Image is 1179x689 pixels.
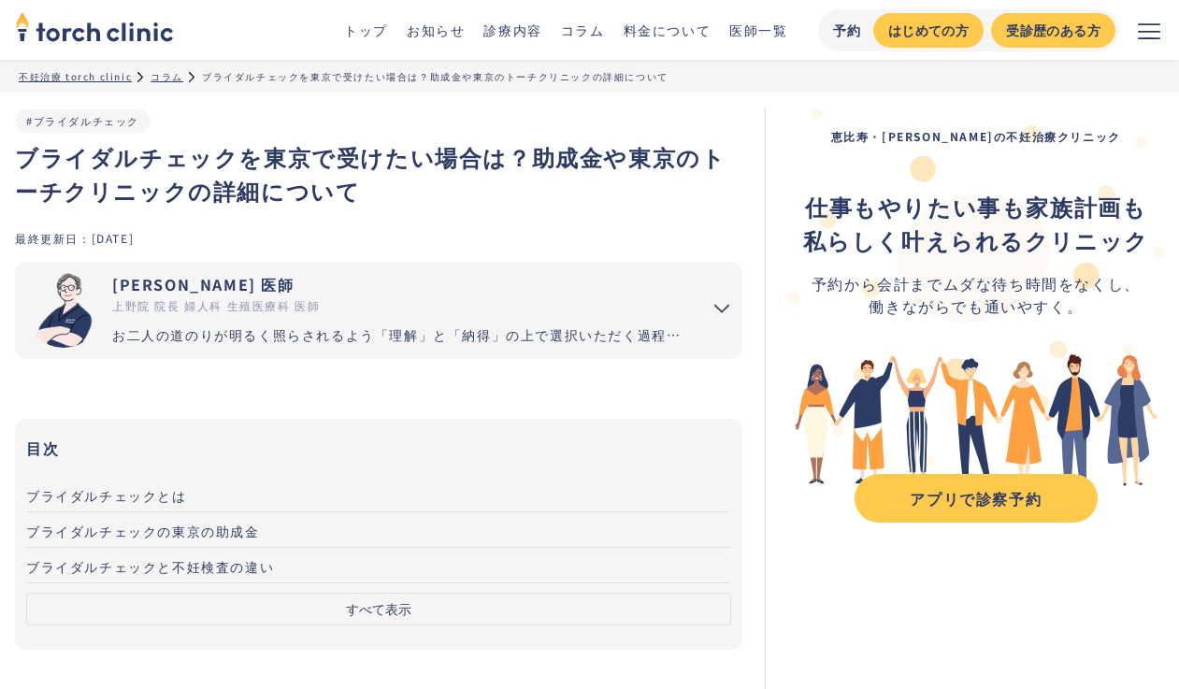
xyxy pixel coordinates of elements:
[15,6,174,47] img: torch clinic
[344,21,388,39] a: トップ
[483,21,541,39] a: 診療内容
[112,273,686,295] div: [PERSON_NAME] 医師
[26,113,139,128] a: #ブライダルチェック
[26,548,731,583] a: ブライダルチェックと不妊検査の違い
[26,593,731,625] button: すべて表示
[26,273,101,348] img: 市山 卓彦
[803,272,1149,317] div: 予約から会計までムダな待ち時間をなくし、 働きながらでも通いやすく。
[19,69,132,83] a: 不妊治療 torch clinic
[112,297,686,314] div: 上野院 院長 婦人科 生殖医療科 医師
[888,21,969,40] div: はじめての方
[92,230,135,246] div: [DATE]
[873,13,984,48] a: はじめての方
[15,230,92,246] div: 最終更新日：
[26,477,731,512] a: ブライダルチェックとは
[15,13,174,47] a: home
[805,190,1146,222] strong: 仕事もやりたい事も家族計画も
[26,434,731,462] h3: 目次
[803,223,1149,256] strong: 私らしく叶えられるクリニック
[26,512,731,548] a: ブライダルチェックの東京の助成金
[26,557,274,576] span: ブライダルチェックと不妊検査の違い
[803,190,1149,257] div: ‍ ‍
[15,262,686,359] a: [PERSON_NAME] 医師 上野院 院長 婦人科 生殖医療科 医師 お二人の道のりが明るく照らされるよう「理解」と「納得」の上で選択いただく過程を大切にしています。エビデンスに基づいた高水...
[831,128,1121,144] strong: 恵比寿・[PERSON_NAME]の不妊治療クリニック
[15,262,742,359] summary: 市山 卓彦 [PERSON_NAME] 医師 上野院 院長 婦人科 生殖医療科 医師 お二人の道のりが明るく照らされるよう「理解」と「納得」の上で選択いただく過程を大切にしています。エビデンスに...
[1006,21,1100,40] div: 受診歴のある方
[26,486,187,505] span: ブライダルチェックとは
[151,69,183,83] a: コラム
[561,21,605,39] a: コラム
[729,21,787,39] a: 医師一覧
[855,474,1098,523] a: アプリで診察予約
[15,140,742,208] h1: ブライダルチェックを東京で受けたい場合は？助成金や東京のトーチクリニックの詳細について
[871,487,1081,510] div: アプリで診察予約
[624,21,712,39] a: 料金について
[19,69,1160,83] ul: パンくずリスト
[26,522,260,540] span: ブライダルチェックの東京の助成金
[202,69,669,83] div: ブライダルチェックを東京で受けたい場合は？助成金や東京のトーチクリニックの詳細について
[833,21,862,40] div: 予約
[407,21,465,39] a: お知らせ
[991,13,1115,48] a: 受診歴のある方
[112,325,686,345] div: お二人の道のりが明るく照らされるよう「理解」と「納得」の上で選択いただく過程を大切にしています。エビデンスに基づいた高水準の医療提供により「幸せな家族計画の実現」をお手伝いさせていただきます。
